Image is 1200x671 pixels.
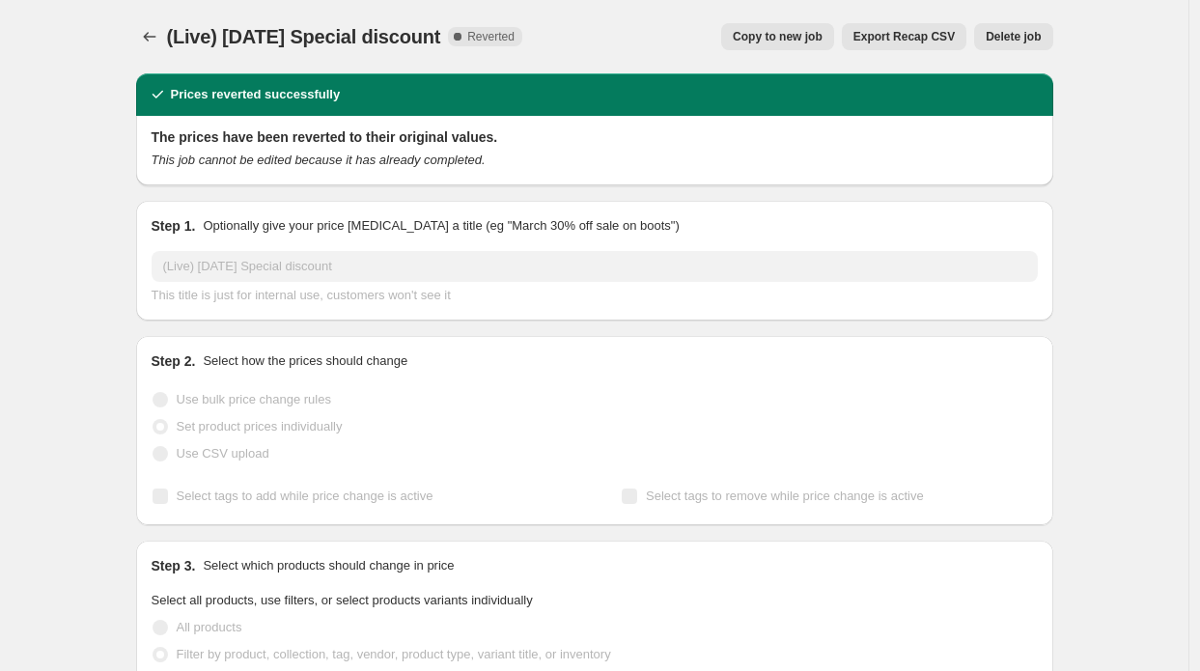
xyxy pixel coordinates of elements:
[177,620,242,634] span: All products
[152,127,1038,147] h2: The prices have been reverted to their original values.
[842,23,966,50] button: Export Recap CSV
[721,23,834,50] button: Copy to new job
[167,26,441,47] span: (Live) [DATE] Special discount
[986,29,1041,44] span: Delete job
[853,29,955,44] span: Export Recap CSV
[171,85,341,104] h2: Prices reverted successfully
[467,29,515,44] span: Reverted
[136,23,163,50] button: Price change jobs
[152,556,196,575] h2: Step 3.
[646,489,924,503] span: Select tags to remove while price change is active
[177,489,433,503] span: Select tags to add while price change is active
[974,23,1052,50] button: Delete job
[203,556,454,575] p: Select which products should change in price
[203,351,407,371] p: Select how the prices should change
[152,593,533,607] span: Select all products, use filters, or select products variants individually
[177,392,331,406] span: Use bulk price change rules
[203,216,679,236] p: Optionally give your price [MEDICAL_DATA] a title (eg "March 30% off sale on boots")
[177,446,269,461] span: Use CSV upload
[152,288,451,302] span: This title is just for internal use, customers won't see it
[733,29,823,44] span: Copy to new job
[152,216,196,236] h2: Step 1.
[152,251,1038,282] input: 30% off holiday sale
[177,419,343,433] span: Set product prices individually
[152,351,196,371] h2: Step 2.
[177,647,611,661] span: Filter by product, collection, tag, vendor, product type, variant title, or inventory
[152,153,486,167] i: This job cannot be edited because it has already completed.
